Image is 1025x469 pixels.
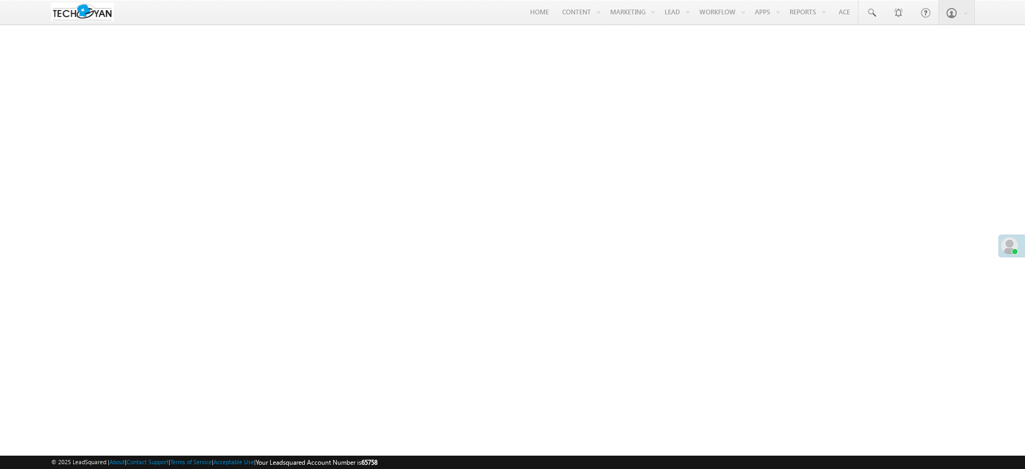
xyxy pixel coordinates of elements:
span: © 2025 LeadSquared | | | | | [51,457,377,467]
a: Terms of Service [170,458,212,465]
span: 65758 [361,458,377,466]
a: About [109,458,125,465]
img: Custom Logo [51,3,114,21]
span: Your Leadsquared Account Number is [256,458,377,466]
a: Contact Support [127,458,169,465]
a: Acceptable Use [214,458,254,465]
